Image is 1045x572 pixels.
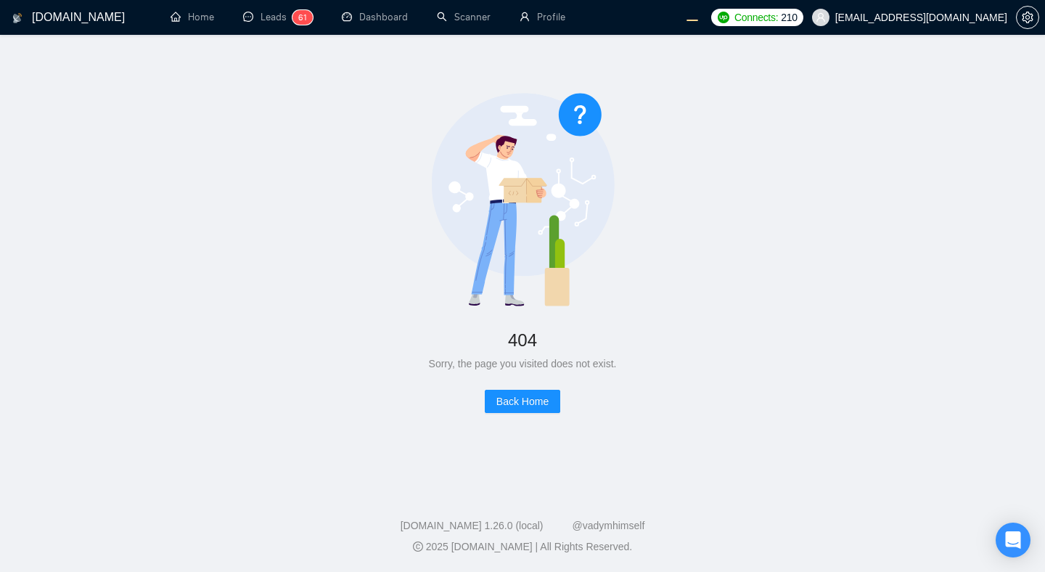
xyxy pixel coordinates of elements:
a: @vadymhimself [573,520,645,531]
span: Back Home [496,393,549,409]
span: Connects: [734,9,778,25]
img: upwork-logo.png [718,12,729,23]
a: userProfile [520,11,565,23]
span: 1 [303,12,307,23]
button: Back Home [485,390,560,413]
sup: 61 [292,10,313,25]
a: [DOMAIN_NAME] 1.26.0 (local) [401,520,544,531]
a: searchScanner [437,11,491,23]
img: logo [12,7,22,30]
span: 210 [781,9,797,25]
div: 404 [46,324,999,356]
span: 6 [298,12,303,23]
a: homeHome [171,11,214,23]
a: dashboardDashboard [342,11,408,23]
a: setting [1016,12,1039,23]
button: setting [1016,6,1039,29]
span: copyright [413,542,423,552]
a: messageLeads61 [243,11,313,23]
div: 2025 [DOMAIN_NAME] | All Rights Reserved. [12,539,1033,555]
div: Sorry, the page you visited does not exist. [46,356,999,372]
div: Open Intercom Messenger [996,523,1030,557]
span: user [816,12,826,23]
span: setting [1017,12,1038,23]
